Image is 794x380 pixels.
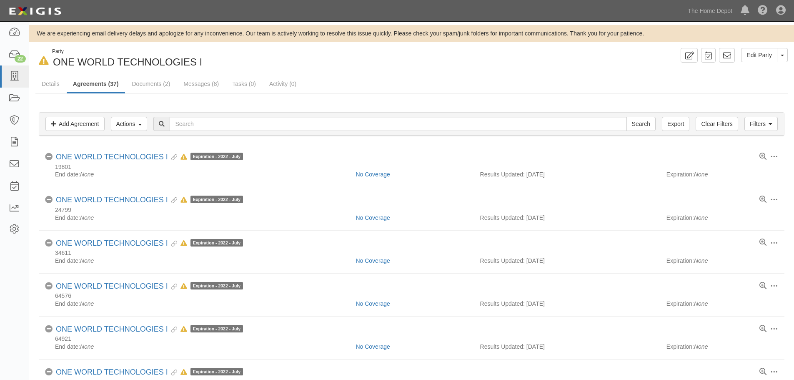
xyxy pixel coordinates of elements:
div: ONE WORLD TECHNOLOGIES I [56,196,243,205]
span: Expiration - 2022 - July [190,282,243,289]
a: Details [35,75,66,92]
i: Evidence Linked [168,155,177,161]
i: Evidence Linked [168,284,177,290]
a: ONE WORLD TECHNOLOGIES I [56,282,168,290]
input: Search [170,117,626,131]
a: ONE WORLD TECHNOLOGIES I [56,239,168,247]
div: Expiration: [666,299,778,308]
div: ONE WORLD TECHNOLOGIES I [56,282,243,291]
i: No Coverage [45,368,53,376]
em: None [80,214,94,221]
i: In Default as of 08/18/2023 [180,284,187,289]
em: None [694,343,708,350]
div: Results Updated: [DATE] [480,342,654,351]
a: Clear Filters [696,117,738,131]
a: No Coverage [356,171,390,178]
i: No Coverage [45,239,53,247]
div: Expiration: [666,170,778,179]
a: Add Agreement [45,117,105,131]
div: 34611 [45,249,778,257]
div: 19801 [45,164,778,171]
i: In Default as of 08/18/2023 [180,197,187,203]
i: In Default as of 08/18/2023 [180,327,187,332]
a: No Coverage [356,300,390,307]
em: None [694,300,708,307]
a: Edit Party [741,48,777,62]
i: No Coverage [45,153,53,161]
a: No Coverage [356,257,390,264]
i: Evidence Linked [168,241,177,247]
a: No Coverage [356,214,390,221]
em: None [80,300,94,307]
em: None [694,257,708,264]
input: Search [626,117,656,131]
a: View results summary [759,282,766,290]
a: The Home Depot [684,3,736,19]
span: Expiration - 2022 - July [190,153,243,160]
a: Export [662,117,689,131]
a: Agreements (37) [67,75,125,93]
a: ONE WORLD TECHNOLOGIES I [56,196,168,204]
div: Results Updated: [DATE] [480,214,654,222]
a: ONE WORLD TECHNOLOGIES I [56,368,168,376]
a: View results summary [759,153,766,161]
a: ONE WORLD TECHNOLOGIES I [56,325,168,333]
i: Help Center - Complianz [758,6,768,16]
div: End date: [45,342,349,351]
img: logo-5460c22ac91f19d4615b14bd174203de0afe785f0fc80cf4dbbc73dc1793850b.png [6,4,64,19]
a: No Coverage [356,343,390,350]
button: Actions [111,117,148,131]
a: Filters [744,117,778,131]
em: None [694,214,708,221]
i: No Coverage [45,325,53,333]
i: Evidence Linked [168,370,177,376]
em: None [80,343,94,350]
em: None [80,257,94,264]
div: ONE WORLD TECHNOLOGIES I [35,48,406,69]
div: End date: [45,170,349,179]
div: ONE WORLD TECHNOLOGIES I [56,368,243,377]
a: View results summary [759,325,766,333]
span: ONE WORLD TECHNOLOGIES I [53,56,202,68]
div: End date: [45,257,349,265]
a: View results summary [759,368,766,376]
div: Results Updated: [DATE] [480,170,654,179]
span: Expiration - 2022 - July [190,239,243,247]
em: None [694,171,708,178]
div: End date: [45,214,349,222]
div: 24799 [45,206,778,214]
div: Expiration: [666,257,778,265]
i: In Default as of 08/18/2023 [180,154,187,160]
span: Expiration - 2022 - July [190,325,243,332]
i: No Coverage [45,196,53,204]
i: Evidence Linked [168,327,177,333]
a: Messages (8) [177,75,225,92]
div: We are experiencing email delivery delays and apologize for any inconvenience. Our team is active... [29,29,794,38]
div: ONE WORLD TECHNOLOGIES I [56,239,243,248]
a: Activity (0) [263,75,303,92]
span: Expiration - 2022 - July [190,368,243,375]
div: Party [52,48,202,55]
i: In Default as of 08/18/2023 [180,370,187,375]
div: Expiration: [666,214,778,222]
div: 64921 [45,335,778,342]
i: No Coverage [45,282,53,290]
div: Expiration: [666,342,778,351]
i: In Default as of 08/18/2023 [180,241,187,247]
div: Results Updated: [DATE] [480,299,654,308]
div: Results Updated: [DATE] [480,257,654,265]
a: View results summary [759,196,766,204]
i: Evidence Linked [168,198,177,204]
em: None [80,171,94,178]
span: Actions [116,121,135,127]
i: In Default since 08/18/2023 [39,57,49,65]
a: ONE WORLD TECHNOLOGIES I [56,153,168,161]
div: End date: [45,299,349,308]
div: ONE WORLD TECHNOLOGIES I [56,153,243,162]
div: 22 [15,55,26,63]
a: Tasks (0) [226,75,262,92]
div: 64576 [45,292,778,299]
a: Documents (2) [126,75,177,92]
a: View results summary [759,239,766,247]
div: ONE WORLD TECHNOLOGIES I [56,325,243,334]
